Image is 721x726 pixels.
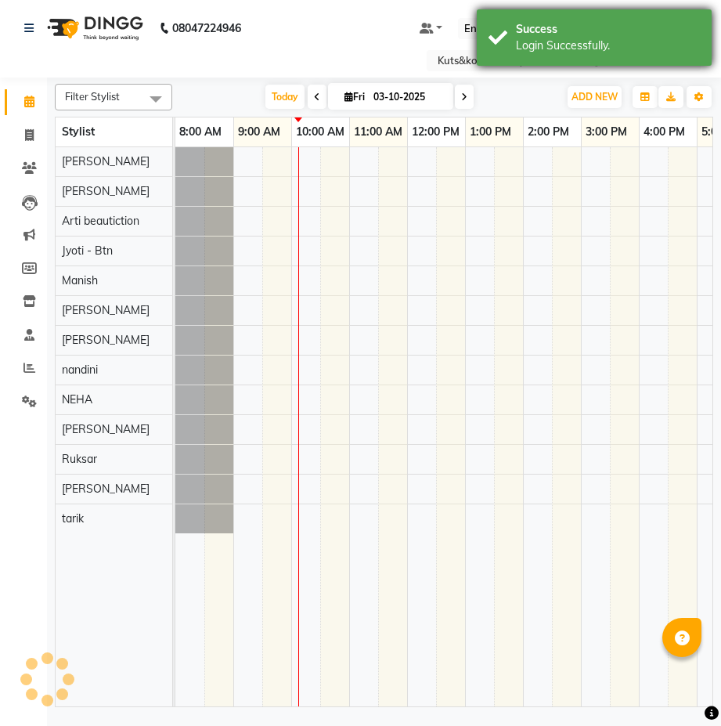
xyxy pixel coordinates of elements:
span: Manish [62,273,98,287]
a: 8:00 AM [175,121,225,143]
span: Fri [341,91,369,103]
input: 2025-10-03 [369,85,447,109]
span: [PERSON_NAME] [62,333,150,347]
span: Today [265,85,305,109]
a: 10:00 AM [292,121,348,143]
a: 12:00 PM [408,121,463,143]
a: 4:00 PM [640,121,689,143]
span: [PERSON_NAME] [62,184,150,198]
span: Filter Stylist [65,90,120,103]
img: logo [40,6,147,50]
span: [PERSON_NAME] [62,154,150,168]
span: Arti beautiction [62,214,139,228]
span: Stylist [62,125,95,139]
a: 1:00 PM [466,121,515,143]
a: 9:00 AM [234,121,284,143]
span: nandini [62,363,98,377]
span: NEHA [62,392,92,406]
span: Jyoti - Btn [62,244,113,258]
div: Success [516,21,700,38]
b: 08047224946 [172,6,241,50]
span: [PERSON_NAME] [62,422,150,436]
span: ADD NEW [571,91,618,103]
a: 11:00 AM [350,121,406,143]
a: 3:00 PM [582,121,631,143]
span: tarik [62,511,84,526]
button: ADD NEW [568,86,622,108]
span: Ruksar [62,452,97,466]
a: 2:00 PM [524,121,573,143]
span: [PERSON_NAME] [62,482,150,496]
div: Login Successfully. [516,38,700,54]
span: [PERSON_NAME] [62,303,150,317]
